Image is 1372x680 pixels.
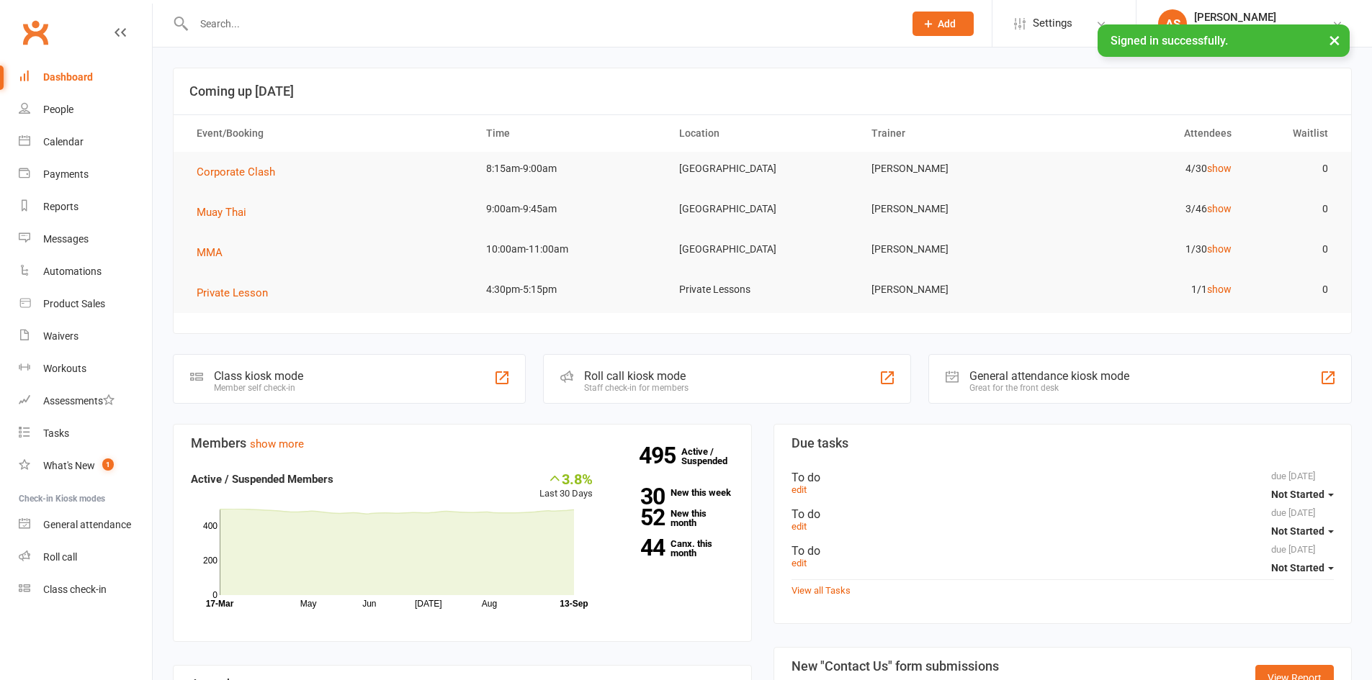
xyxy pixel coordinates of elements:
span: 1 [102,458,114,471]
a: Waivers [19,320,152,353]
div: Last 30 Days [539,471,593,502]
a: Product Sales [19,288,152,320]
div: Payments [43,168,89,180]
td: 0 [1245,273,1341,307]
a: View all Tasks [792,585,851,596]
div: General attendance [43,519,131,530]
td: 4/30 [1052,152,1245,186]
button: Add [913,12,974,36]
a: General attendance kiosk mode [19,509,152,541]
a: show [1207,243,1232,255]
span: MMA [197,246,223,259]
td: 1/30 [1052,232,1245,266]
strong: 52 [614,507,665,528]
td: 3/46 [1052,192,1245,226]
div: Bulldog Gym Castle Hill Pty Ltd [1194,24,1332,37]
a: What's New1 [19,450,152,482]
a: Dashboard [19,61,152,94]
a: 30New this week [614,488,734,497]
h3: Due tasks [792,436,1335,450]
span: Corporate Clash [197,166,275,178]
span: Settings [1033,7,1072,40]
div: Workouts [43,363,86,374]
td: [GEOGRAPHIC_DATA] [666,232,859,266]
a: Class kiosk mode [19,574,152,606]
td: 10:00am-11:00am [473,232,666,266]
input: Search... [189,14,894,34]
th: Waitlist [1245,115,1341,152]
a: Assessments [19,385,152,417]
strong: Active / Suspended Members [191,473,333,486]
div: To do [792,507,1335,521]
h3: Coming up [DATE] [189,84,1335,99]
div: Staff check-in for members [584,383,689,393]
div: Automations [43,266,102,277]
span: Not Started [1271,489,1324,500]
td: [PERSON_NAME] [858,152,1052,186]
div: Dashboard [43,71,93,83]
div: To do [792,544,1335,558]
a: People [19,94,152,126]
a: Messages [19,223,152,255]
div: Roll call kiosk mode [584,369,689,383]
div: To do [792,471,1335,484]
th: Event/Booking [184,115,473,152]
div: Tasks [43,427,69,439]
div: AS [1158,9,1187,38]
button: MMA [197,244,233,261]
div: 3.8% [539,471,593,486]
td: Private Lessons [666,273,859,307]
a: 44Canx. this month [614,539,734,558]
button: Not Started [1271,518,1334,544]
td: 8:15am-9:00am [473,152,666,186]
span: Signed in successfully. [1111,34,1228,47]
a: Reports [19,191,152,223]
div: Great for the front desk [969,383,1129,393]
th: Attendees [1052,115,1245,152]
div: Class check-in [43,584,107,595]
a: 495Active / Suspended [681,436,745,476]
div: Messages [43,233,89,245]
div: Reports [43,201,79,212]
div: Member self check-in [214,383,303,393]
span: Not Started [1271,525,1324,537]
td: 4:30pm-5:15pm [473,273,666,307]
td: 9:00am-9:45am [473,192,666,226]
a: edit [792,558,807,568]
span: Private Lesson [197,286,268,299]
a: Tasks [19,417,152,450]
strong: 44 [614,537,665,558]
a: edit [792,521,807,532]
strong: 495 [639,445,681,466]
td: 1/1 [1052,273,1245,307]
td: [GEOGRAPHIC_DATA] [666,152,859,186]
td: 0 [1245,152,1341,186]
div: People [43,104,73,115]
a: Workouts [19,353,152,385]
span: Muay Thai [197,206,246,219]
button: Muay Thai [197,204,256,221]
div: [PERSON_NAME] [1194,11,1332,24]
div: Roll call [43,551,77,563]
div: Waivers [43,330,79,342]
a: Calendar [19,126,152,158]
td: [PERSON_NAME] [858,273,1052,307]
td: [PERSON_NAME] [858,232,1052,266]
td: 0 [1245,192,1341,226]
a: show [1207,163,1232,174]
td: [PERSON_NAME] [858,192,1052,226]
div: Calendar [43,136,84,148]
span: Add [938,18,956,30]
div: What's New [43,460,95,471]
td: [GEOGRAPHIC_DATA] [666,192,859,226]
a: Automations [19,255,152,288]
div: Class kiosk mode [214,369,303,383]
strong: 30 [614,486,665,507]
button: × [1322,24,1348,55]
a: edit [792,484,807,495]
a: show more [250,438,304,450]
a: Payments [19,158,152,191]
th: Time [473,115,666,152]
span: Not Started [1271,562,1324,574]
a: 52New this month [614,509,734,527]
